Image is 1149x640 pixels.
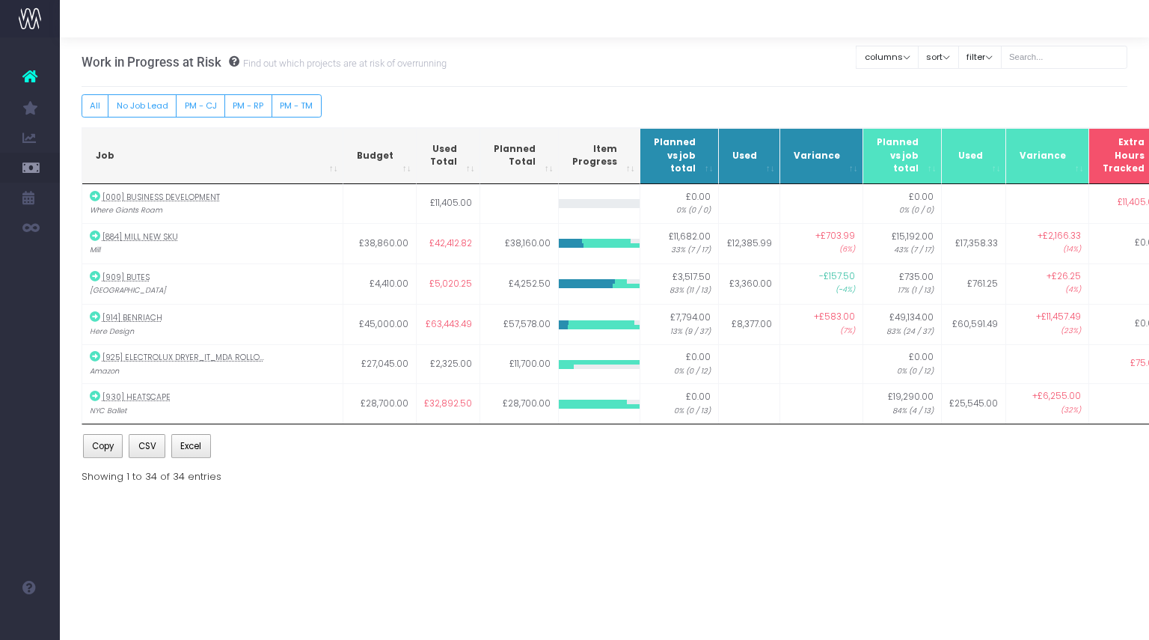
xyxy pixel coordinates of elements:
[480,344,559,383] td: £11,700.00
[417,128,480,184] th: Turns red if it is larger than the budgetIf certain items are excluded from the report, they will...
[892,406,934,417] span: 84% (4 / 13)
[480,128,559,184] th: Planned Total: activate to sort column ascending
[1020,150,1066,163] span: Variance
[430,358,472,371] span: £2,325.00
[429,278,472,291] span: £5,020.25
[676,205,711,216] span: 0% (0 / 0)
[426,318,472,332] span: £63,443.49
[958,46,1002,69] button: filter
[480,304,559,344] td: £57,578.00
[863,383,942,424] td: £19,290.00
[1001,46,1128,69] input: Search...
[102,391,171,403] abbr: [930] Heatscape
[357,150,393,163] span: Budget
[863,344,942,383] td: £0.00
[942,223,1006,263] td: £17,358.33
[480,383,559,424] td: £28,700.00
[780,128,863,184] th: A positive value means you have overserviced (logged more than allowed) on completed items to dat...
[814,311,855,337] span: +£583.00
[171,434,211,458] button: Excel
[90,326,134,338] span: Here Design
[918,46,959,69] button: sort
[138,439,156,453] span: CSV
[239,55,447,70] small: Find out which projects are at risk of overrunning
[102,312,162,323] abbr: [914] Benriach
[480,223,559,263] td: £38,160.00
[82,94,109,118] button: All
[886,326,934,338] span: 83% (24 / 37)
[794,150,840,163] span: Variance
[1047,270,1081,296] span: +£26.25
[430,143,457,169] span: Used Total
[732,150,757,163] span: Used
[719,223,780,263] td: £12,385.99
[424,397,472,411] span: £32,892.50
[102,192,220,203] abbr: [000] Business Development
[1061,405,1081,416] span: (32%)
[224,94,272,118] button: PM - RP
[670,285,711,296] span: 83% (11 / 13)
[343,263,417,304] td: £4,410.00
[1006,128,1089,184] th: A positive value means you have overserviced (logged more than allowed) to date so these will tur...
[640,223,719,263] td: £11,682.00
[19,610,41,633] img: images/default_profile_image.png
[176,94,225,118] button: PM - CJ
[640,184,719,223] td: £0.00
[863,184,942,223] td: £0.00
[272,94,322,118] button: PM - TM
[90,406,126,417] span: NYC Ballet
[670,326,711,338] span: 13% (9 / 37)
[898,285,934,296] span: 17% (1 / 13)
[958,150,983,163] span: Used
[640,344,719,383] td: £0.00
[719,263,780,304] td: £3,360.00
[83,434,123,458] button: Copy
[942,128,1006,184] th: Used: activate to sort column ascending
[640,304,719,344] td: £7,794.00
[654,136,696,176] span: Planned vs job total
[640,128,719,184] th: Planned vs job total: activate to sort column ascending
[839,244,855,255] span: (6%)
[90,245,100,256] span: Mill
[899,205,934,216] span: 0% (0 / 0)
[877,136,919,176] span: Planned vs job total
[343,344,417,383] td: £27,045.00
[863,304,942,344] td: £49,134.00
[1103,136,1145,176] span: Extra Hours Tracked
[90,366,119,377] span: Amazon
[343,383,417,424] td: £28,700.00
[640,263,719,304] td: £3,517.50
[559,128,640,184] th: Item Progress: activate to sort column ascending
[180,439,201,453] span: Excel
[430,197,472,210] span: £11,405.00
[1038,230,1081,256] span: +£2,166.33
[108,94,177,118] button: No Job Lead
[819,270,855,296] span: -£157.50
[640,383,719,424] td: £0.00
[82,55,447,70] h3: Work in Progress at Risk
[1032,390,1081,416] span: +£6,255.00
[102,272,150,283] abbr: [909] Butes
[1036,311,1081,337] span: +£11,457.49
[82,461,221,484] div: Showing 1 to 34 of 34 entries
[815,230,855,256] span: +£703.99
[1063,244,1081,255] span: (14%)
[942,383,1006,424] td: £25,545.00
[343,223,417,263] td: £38,860.00
[863,128,942,184] th: Planned vs job total: activate to sort column ascending
[572,143,617,169] span: Item Progress
[836,284,855,296] span: (-4%)
[674,366,711,377] span: 0% (0 / 12)
[343,128,417,184] th: Budget: activate to sort column ascending
[719,304,780,344] td: £8,377.00
[942,304,1006,344] td: £60,591.49
[82,128,343,184] th: Job: activate to sort column ascending
[863,223,942,263] td: £15,192.00
[480,263,559,304] td: £4,252.50
[129,434,165,458] button: CSV
[102,231,178,243] abbr: [884] Mill New SKU
[429,237,472,251] span: £42,412.82
[92,439,114,453] span: Copy
[90,205,162,216] span: Where Giants Roam
[856,46,919,69] button: columns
